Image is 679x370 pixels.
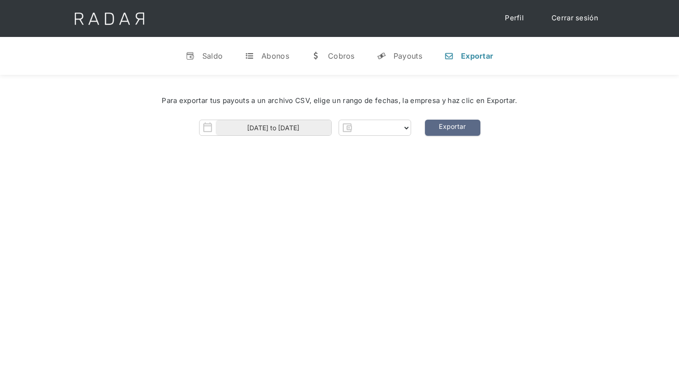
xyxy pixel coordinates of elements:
[328,51,355,61] div: Cobros
[311,51,321,61] div: w
[394,51,422,61] div: Payouts
[28,96,651,106] div: Para exportar tus payouts a un archivo CSV, elige un rango de fechas, la empresa y haz clic en Ex...
[186,51,195,61] div: v
[444,51,454,61] div: n
[245,51,254,61] div: t
[496,9,533,27] a: Perfil
[377,51,386,61] div: y
[425,120,480,136] a: Exportar
[261,51,289,61] div: Abonos
[461,51,493,61] div: Exportar
[202,51,223,61] div: Saldo
[199,120,411,136] form: Form
[542,9,607,27] a: Cerrar sesión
